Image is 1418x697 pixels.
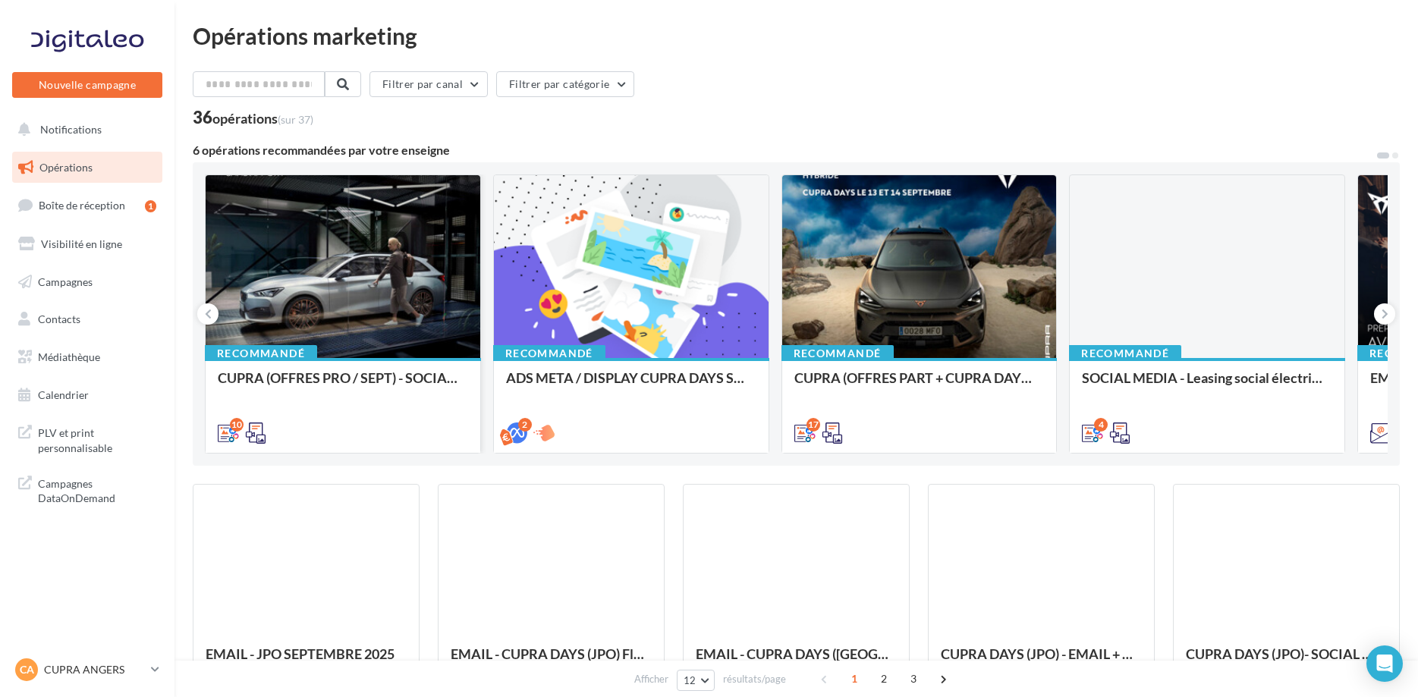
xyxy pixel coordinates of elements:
div: EMAIL - JPO SEPTEMBRE 2025 [206,646,407,677]
a: Campagnes DataOnDemand [9,467,165,512]
span: CA [20,662,34,677]
span: Médiathèque [38,350,100,363]
a: PLV et print personnalisable [9,416,165,461]
div: CUPRA (OFFRES PART + CUPRA DAYS / SEPT) - SOCIAL MEDIA [794,370,1045,400]
button: Notifications [9,114,159,146]
div: Opérations marketing [193,24,1400,47]
button: 12 [677,670,715,691]
span: PLV et print personnalisable [38,422,156,455]
span: Afficher [634,672,668,686]
div: opérations [212,111,313,125]
div: 1 [145,200,156,212]
button: Filtrer par canal [369,71,488,97]
div: Recommandé [781,345,894,362]
div: 17 [806,418,820,432]
span: Opérations [39,161,93,174]
span: Visibilité en ligne [41,237,122,250]
span: Calendrier [38,388,89,401]
span: 2 [872,667,896,691]
div: 6 opérations recommandées par votre enseigne [193,144,1376,156]
a: Opérations [9,152,165,184]
div: EMAIL - CUPRA DAYS ([GEOGRAPHIC_DATA]) Private Générique [696,646,897,677]
a: Contacts [9,303,165,335]
div: Recommandé [1069,345,1181,362]
span: 3 [901,667,926,691]
div: Open Intercom Messenger [1366,645,1403,682]
div: 4 [1094,418,1108,432]
a: Boîte de réception1 [9,189,165,221]
div: CUPRA DAYS (JPO)- SOCIAL MEDIA [1186,646,1387,677]
span: 12 [684,674,696,686]
p: CUPRA ANGERS [44,662,145,677]
div: SOCIAL MEDIA - Leasing social électrique - CUPRA Born [1082,370,1332,400]
a: CA CUPRA ANGERS [12,655,162,684]
div: EMAIL - CUPRA DAYS (JPO) Fleet Générique [451,646,652,677]
a: Médiathèque [9,341,165,373]
div: CUPRA (OFFRES PRO / SEPT) - SOCIAL MEDIA [218,370,468,400]
div: Recommandé [493,345,605,362]
div: 10 [230,418,244,432]
span: Contacts [38,312,80,325]
a: Campagnes [9,266,165,298]
span: Boîte de réception [39,199,125,212]
span: Notifications [40,123,102,136]
a: Calendrier [9,379,165,411]
div: 2 [518,418,532,432]
span: (sur 37) [278,113,313,126]
span: 1 [842,667,866,691]
a: Visibilité en ligne [9,228,165,260]
button: Filtrer par catégorie [496,71,634,97]
div: Recommandé [205,345,317,362]
button: Nouvelle campagne [12,72,162,98]
span: Campagnes DataOnDemand [38,473,156,506]
div: ADS META / DISPLAY CUPRA DAYS Septembre 2025 [506,370,756,400]
span: résultats/page [723,672,786,686]
div: 36 [193,109,313,126]
div: CUPRA DAYS (JPO) - EMAIL + SMS [941,646,1142,677]
span: Campagnes [38,275,93,287]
